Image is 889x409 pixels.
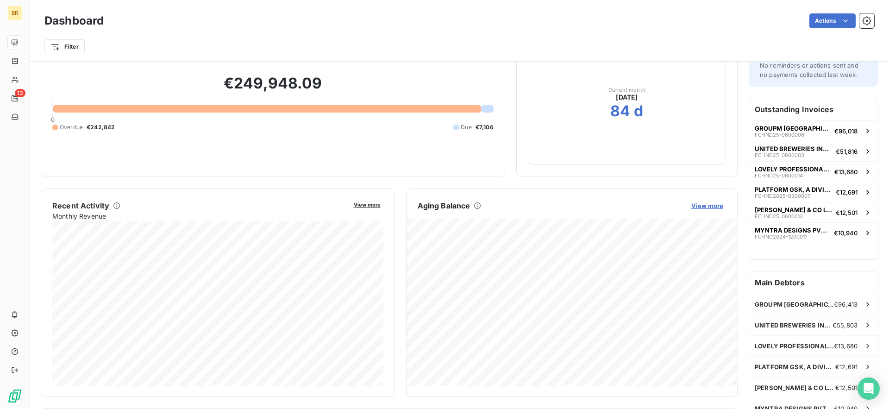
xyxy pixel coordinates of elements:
span: [PERSON_NAME] & CO LTD [755,206,832,214]
button: MYNTRA DESIGNS PVT LTDFC-IND2024-1200011€10,940 [749,222,878,243]
span: View more [691,202,723,209]
h6: Main Debtors [749,271,878,294]
span: FC-IND25-0600006 [755,132,804,138]
span: €96,413 [834,301,858,308]
h3: Dashboard [44,13,104,29]
span: €7,106 [476,123,494,132]
span: 13 [15,89,25,97]
span: FC-IND2024-1200011 [755,234,807,239]
span: €12,691 [835,363,858,371]
span: €13,680 [834,342,858,350]
h6: Recent Activity [52,200,109,211]
button: UNITED BREWERIES INDIAFC-IND25-0800003€51,816 [749,141,878,161]
button: View more [351,200,383,208]
h2: 84 [610,102,630,120]
span: FC-IND25-0800003 [755,152,804,158]
span: €10,940 [834,229,858,237]
span: UNITED BREWERIES INDIA [755,145,832,152]
span: [PERSON_NAME] & CO LTD [755,384,835,391]
span: [DATE] [616,93,638,102]
span: PLATFORM GSK, A DIVISION OF TLGINDI [755,363,835,371]
span: €12,501 [835,384,858,391]
span: FC-IND25-0600014 [755,173,803,178]
span: LOVELY PROFESSIONAL UNIVERSITY [755,165,831,173]
span: Monthly Revenue [52,211,347,221]
span: View more [354,201,381,208]
span: GROUPM [GEOGRAPHIC_DATA] [755,301,834,308]
button: LOVELY PROFESSIONAL UNIVERSITYFC-IND25-0600014€13,680 [749,161,878,182]
span: FC-IND25-0600013 [755,214,803,219]
h2: d [634,102,643,120]
span: Due [461,123,471,132]
span: €13,680 [834,168,858,176]
span: Current month [608,87,645,93]
h2: €249,948.09 [52,74,494,102]
span: Overdue [60,123,83,132]
span: €55,803 [833,321,858,329]
span: MYNTRA DESIGNS PVT LTD [755,227,830,234]
span: GROUPM [GEOGRAPHIC_DATA] [755,125,831,132]
span: 0 [51,116,55,123]
span: PLATFORM GSK, A DIVISION OF TLGINDI [755,186,832,193]
span: UNITED BREWERIES INDIA [755,321,833,329]
span: FC-IND2025-0300007 [755,193,810,199]
span: LOVELY PROFESSIONAL UNIVERSITY [755,342,834,350]
span: €12,691 [836,189,858,196]
button: Filter [44,39,85,54]
button: GROUPM [GEOGRAPHIC_DATA]FC-IND25-0600006€96,018 [749,120,878,141]
div: Open Intercom Messenger [858,378,880,400]
h6: Aging Balance [418,200,470,211]
span: €96,018 [834,127,858,135]
button: View more [689,201,726,210]
button: Actions [809,13,856,28]
span: €12,501 [836,209,858,216]
img: Logo LeanPay [7,389,22,403]
span: €51,816 [836,148,858,155]
h6: Outstanding Invoices [749,98,878,120]
button: [PERSON_NAME] & CO LTDFC-IND25-0600013€12,501 [749,202,878,222]
button: PLATFORM GSK, A DIVISION OF TLGINDIFC-IND2025-0300007€12,691 [749,182,878,202]
div: BR [7,6,22,20]
span: No reminders or actions sent and no payments collected last week. [760,62,858,78]
span: €242,842 [87,123,115,132]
